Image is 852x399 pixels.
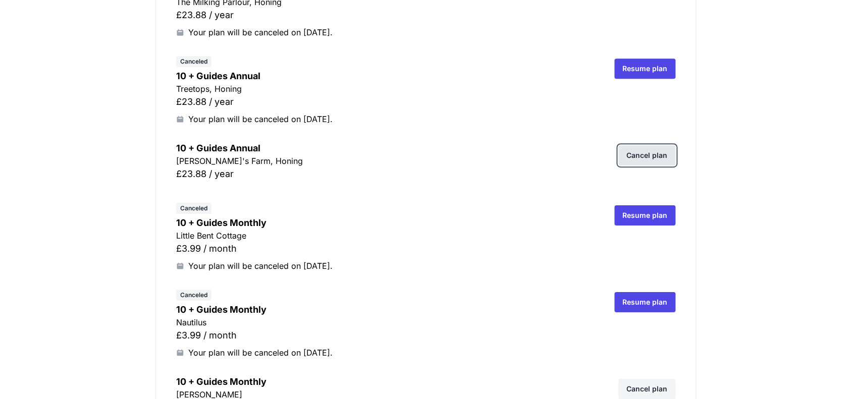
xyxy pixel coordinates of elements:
[176,113,599,125] div: Your plan will be canceled on [DATE].
[615,59,676,79] a: Resume plan
[619,379,676,399] a: Cancel plan
[615,205,676,225] a: Resume plan
[176,8,599,22] div: £23.88 / year
[619,145,676,165] a: Cancel plan
[176,260,599,272] div: Your plan will be canceled on [DATE].
[176,328,599,343] div: £3.99 / month
[176,26,599,38] div: Your plan will be canceled on [DATE].
[176,242,599,256] div: £3.99 / month
[176,167,603,181] div: £23.88 / year
[176,95,599,109] div: £23.88 / year
[176,303,599,316] h4: 10 + Guides Monthly
[176,216,599,230] h4: 10 + Guides Monthly
[176,375,603,388] h4: 10 + Guides Monthly
[176,141,603,155] h4: 10 + Guides Annual
[176,347,599,359] div: Your plan will be canceled on [DATE].
[176,230,599,242] p: Little Bent Cottage
[176,155,603,167] p: [PERSON_NAME]'s Farm, Honing
[176,203,211,214] div: Canceled
[176,56,211,67] div: Canceled
[176,290,211,301] div: Canceled
[615,292,676,312] a: Resume plan
[176,69,599,83] h4: 10 + Guides Annual
[176,316,599,328] p: Nautilus
[176,83,599,95] p: Treetops, Honing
